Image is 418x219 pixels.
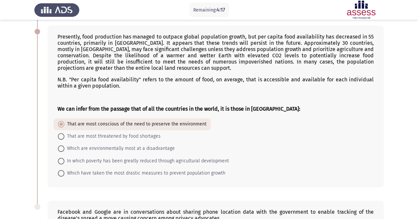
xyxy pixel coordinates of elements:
[57,34,374,112] div: Presently, food production has managed to outpace global population growth, but per capita food a...
[64,120,207,128] span: That are most conscious of the need to preserve the environment
[339,1,384,19] img: Assessment logo of ASSESS English Language Assessment (3 Module) (Ad - IB)
[216,7,225,13] span: 4:17
[64,169,225,177] span: Which have taken the most drastic measures to prevent population growth
[64,157,229,165] span: In which poverty has been greatly reduced through agricultural development
[64,145,175,152] span: Which are environmentally most at a disadvantage
[193,6,225,14] p: Remaining:
[57,76,374,89] p: N.B. "Per capita food availability" refers to the amount of food, on average, that is accessible ...
[34,1,79,19] img: Assess Talent Management logo
[57,106,300,112] b: We can infer from the passage that of all the countries in the world, it is those in [GEOGRAPHIC_...
[64,132,161,140] span: That are most threatened by food shortages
